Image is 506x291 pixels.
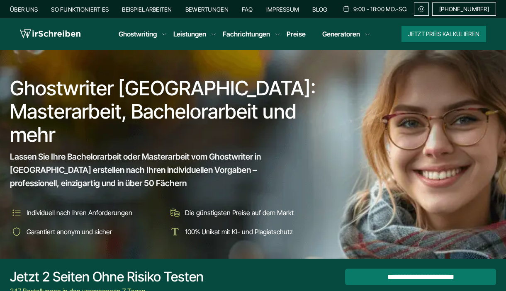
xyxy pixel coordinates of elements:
[401,26,486,42] button: Jetzt Preis kalkulieren
[223,29,270,39] a: Fachrichtungen
[10,77,322,146] h1: Ghostwriter [GEOGRAPHIC_DATA]: Masterarbeit, Bachelorarbeit und mehr
[10,206,163,219] li: Individuell nach Ihren Anforderungen
[10,225,163,238] li: Garantiert anonym und sicher
[20,28,80,40] img: logo wirschreiben
[266,6,299,13] a: Impressum
[10,225,23,238] img: Garantiert anonym und sicher
[242,6,253,13] a: FAQ
[432,2,496,16] a: [PHONE_NUMBER]
[343,5,350,12] img: Schedule
[173,29,206,39] a: Leistungen
[122,6,172,13] a: Beispielarbeiten
[168,225,182,238] img: 100% Unikat mit KI- und Plagiatschutz
[287,30,306,38] a: Preise
[51,6,109,13] a: So funktioniert es
[353,6,407,12] span: 9:00 - 18:00 Mo.-So.
[439,6,489,12] span: [PHONE_NUMBER]
[119,29,157,39] a: Ghostwriting
[10,206,23,219] img: Individuell nach Ihren Anforderungen
[168,206,321,219] li: Die günstigsten Preise auf dem Markt
[168,206,182,219] img: Die günstigsten Preise auf dem Markt
[10,269,204,285] div: Jetzt 2 Seiten ohne Risiko testen
[168,225,321,238] li: 100% Unikat mit KI- und Plagiatschutz
[10,6,38,13] a: Über uns
[185,6,229,13] a: Bewertungen
[312,6,327,13] a: Blog
[10,150,306,190] span: Lassen Sie Ihre Bachelorarbeit oder Masterarbeit vom Ghostwriter in [GEOGRAPHIC_DATA] erstellen n...
[418,6,425,12] img: Email
[322,29,360,39] a: Generatoren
